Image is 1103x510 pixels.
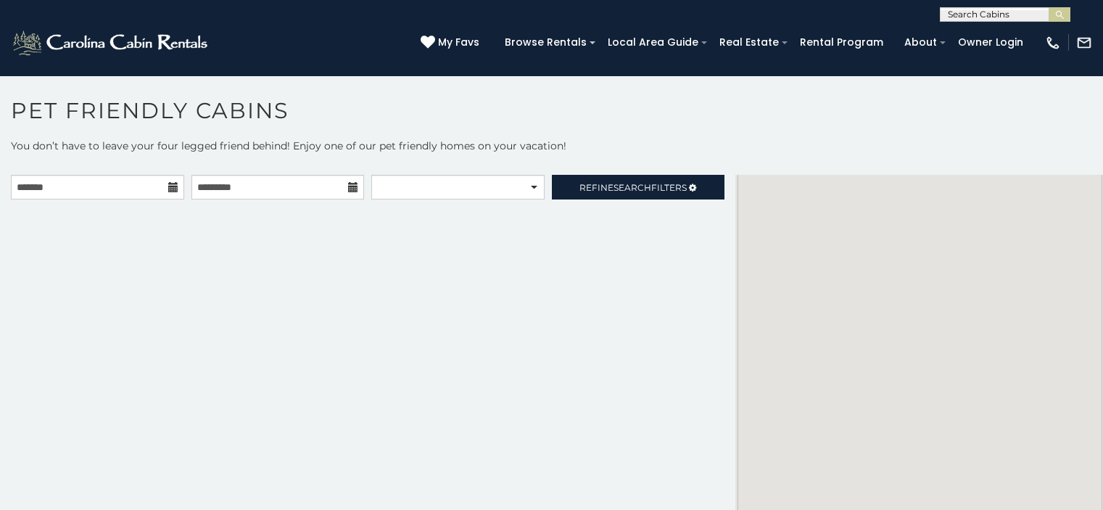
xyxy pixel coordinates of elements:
a: About [897,31,944,54]
span: Search [614,182,651,193]
a: Owner Login [951,31,1030,54]
img: White-1-2.png [11,28,212,57]
a: Real Estate [712,31,786,54]
a: My Favs [421,35,483,51]
img: phone-regular-white.png [1045,35,1061,51]
a: RefineSearchFilters [552,175,725,200]
a: Rental Program [793,31,891,54]
a: Local Area Guide [600,31,706,54]
img: mail-regular-white.png [1076,35,1092,51]
a: Browse Rentals [497,31,594,54]
span: Refine Filters [579,182,687,193]
span: My Favs [438,35,479,50]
